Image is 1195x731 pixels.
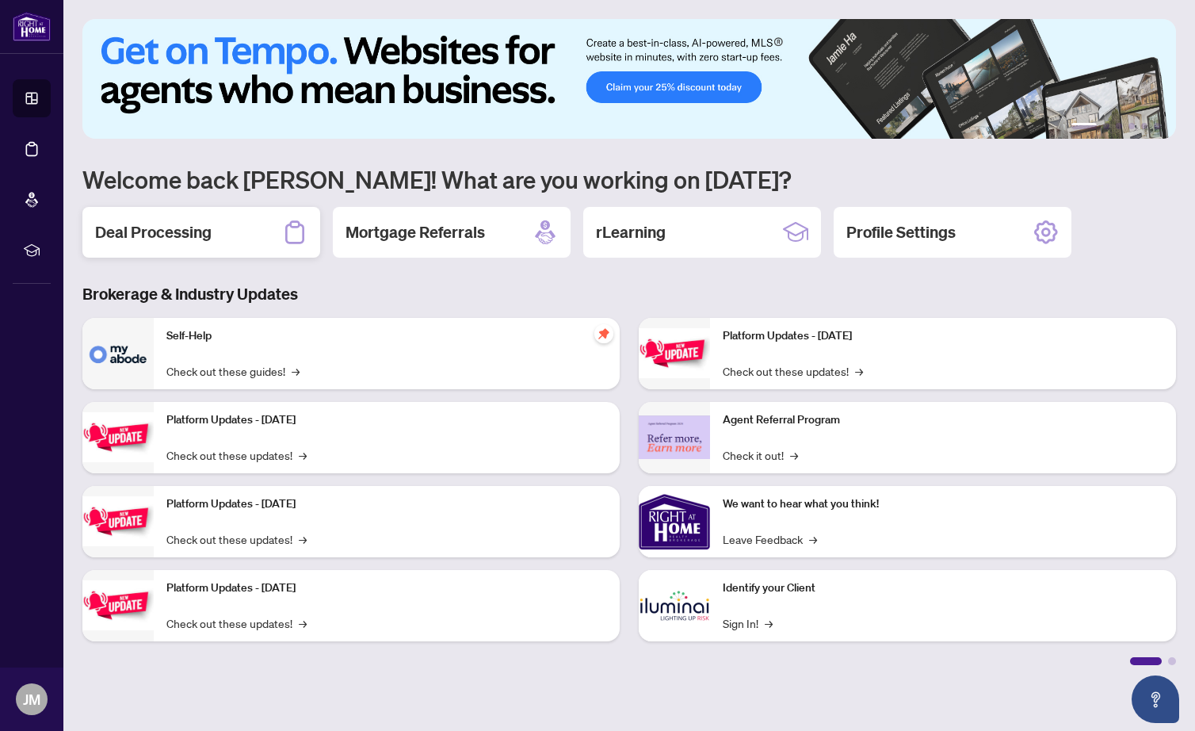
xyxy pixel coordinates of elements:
button: Open asap [1132,676,1179,723]
span: JM [23,688,40,710]
img: Self-Help [82,318,154,389]
span: → [299,530,307,548]
h2: rLearning [596,221,666,243]
a: Sign In!→ [723,614,773,632]
a: Leave Feedback→ [723,530,817,548]
h2: Deal Processing [95,221,212,243]
img: logo [13,12,51,41]
img: Platform Updates - July 21, 2025 [82,496,154,546]
h2: Profile Settings [846,221,956,243]
span: → [809,530,817,548]
button: 6 [1154,123,1160,129]
p: We want to hear what you think! [723,496,1163,513]
img: Identify your Client [639,570,710,641]
p: Self-Help [166,327,607,345]
span: → [299,614,307,632]
span: → [790,446,798,464]
button: 4 [1128,123,1135,129]
button: 2 [1103,123,1109,129]
img: Agent Referral Program [639,415,710,459]
p: Platform Updates - [DATE] [166,411,607,429]
img: We want to hear what you think! [639,486,710,557]
img: Platform Updates - September 16, 2025 [82,412,154,462]
img: Platform Updates - June 23, 2025 [639,328,710,378]
a: Check it out!→ [723,446,798,464]
p: Platform Updates - [DATE] [166,496,607,513]
span: → [292,362,300,380]
p: Platform Updates - [DATE] [723,327,1163,345]
button: 3 [1116,123,1122,129]
span: → [855,362,863,380]
span: → [299,446,307,464]
h1: Welcome back [PERSON_NAME]! What are you working on [DATE]? [82,164,1176,194]
p: Platform Updates - [DATE] [166,580,607,597]
a: Check out these guides!→ [166,362,300,380]
span: → [765,614,773,632]
p: Identify your Client [723,580,1163,597]
a: Check out these updates!→ [166,614,307,632]
a: Check out these updates!→ [166,530,307,548]
img: Slide 0 [82,19,1176,139]
button: 5 [1141,123,1147,129]
span: pushpin [594,324,613,343]
h3: Brokerage & Industry Updates [82,283,1176,305]
p: Agent Referral Program [723,411,1163,429]
a: Check out these updates!→ [723,362,863,380]
img: Platform Updates - July 8, 2025 [82,580,154,630]
a: Check out these updates!→ [166,446,307,464]
h2: Mortgage Referrals [346,221,485,243]
button: 1 [1071,123,1097,129]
